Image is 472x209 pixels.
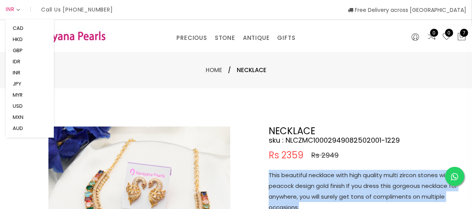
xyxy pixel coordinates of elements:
button: AUD [10,123,25,134]
span: 0 [430,29,438,37]
a: Home [206,66,222,74]
a: GIFTS [277,32,295,44]
button: MYR [10,89,25,100]
p: Call Us [PHONE_NUMBER] [41,7,113,12]
a: 0 [427,32,436,42]
h2: NECKLACE [269,127,461,136]
h4: sku : NLCZMC10002949082502001-1229 [269,136,461,145]
button: 7 [457,32,466,42]
span: NECKLACE [237,66,266,75]
a: PRECIOUS [176,32,207,44]
button: INR [10,67,23,78]
a: STONE [215,32,235,44]
a: 0 [442,32,451,42]
button: CAD [10,23,26,34]
span: Rs 2949 [311,151,339,160]
span: Free Delivery across [GEOGRAPHIC_DATA] [348,6,466,14]
button: MXN [10,112,26,123]
span: 0 [445,29,453,37]
button: USD [10,100,25,112]
span: / [228,66,231,75]
button: GBP [10,45,25,56]
span: 7 [460,29,468,37]
button: JPY [10,78,23,89]
button: IDR [10,56,23,67]
a: ANTIQUE [243,32,270,44]
span: Rs 2359 [269,151,304,160]
button: HKD [10,34,25,45]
